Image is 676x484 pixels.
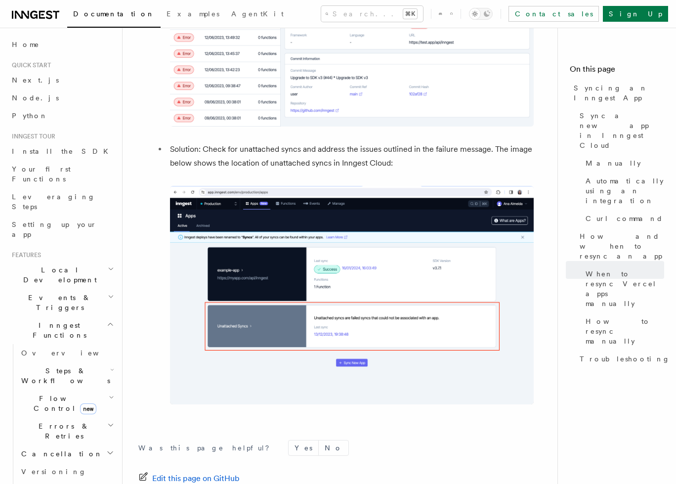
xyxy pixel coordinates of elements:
span: Features [8,251,41,259]
a: Node.js [8,89,116,107]
span: How and when to resync an app [580,231,664,261]
button: Toggle dark mode [469,8,493,20]
a: Automatically using an integration [582,172,664,210]
span: Your first Functions [12,165,71,183]
a: Sync a new app in Inngest Cloud [576,107,664,154]
span: Syncing an Inngest App [574,83,664,103]
button: Events & Triggers [8,289,116,316]
span: Setting up your app [12,220,97,238]
p: Was this page helpful? [138,443,276,453]
a: Curl command [582,210,664,227]
span: Steps & Workflows [17,366,110,386]
button: Flow Controlnew [17,390,116,417]
span: Inngest Functions [8,320,107,340]
span: How to resync manually [586,316,664,346]
span: Inngest tour [8,132,55,140]
span: Automatically using an integration [586,176,664,206]
span: Local Development [8,265,108,285]
button: No [319,440,348,455]
span: Overview [21,349,123,357]
button: Errors & Retries [17,417,116,445]
img: Inngest Cloud screen with unattached syncs [170,186,534,404]
a: Syncing an Inngest App [570,79,664,107]
span: Home [12,40,40,49]
a: Home [8,36,116,53]
a: Documentation [67,3,161,28]
span: Documentation [73,10,155,18]
span: new [80,403,96,414]
a: Troubleshooting [576,350,664,368]
kbd: ⌘K [403,9,417,19]
a: How to resync manually [582,312,664,350]
a: AgentKit [225,3,290,27]
span: Sync a new app in Inngest Cloud [580,111,664,150]
button: Cancellation [17,445,116,463]
span: Events & Triggers [8,293,108,312]
span: Curl command [586,214,663,223]
a: Setting up your app [8,216,116,243]
span: Errors & Retries [17,421,107,441]
a: Sign Up [603,6,668,22]
span: Versioning [21,468,86,476]
a: Next.js [8,71,116,89]
span: Examples [167,10,219,18]
button: Steps & Workflows [17,362,116,390]
span: When to resync Vercel apps manually [586,269,664,308]
p: Solution: Check for unattached syncs and address the issues outlined in the failure message. The ... [170,142,534,170]
span: Install the SDK [12,147,114,155]
h4: On this page [570,63,664,79]
button: Search...⌘K [321,6,423,22]
button: Local Development [8,261,116,289]
a: How and when to resync an app [576,227,664,265]
span: Leveraging Steps [12,193,95,211]
a: When to resync Vercel apps manually [582,265,664,312]
button: Yes [289,440,318,455]
span: Cancellation [17,449,103,459]
span: Manually [586,158,641,168]
a: Versioning [17,463,116,481]
span: Troubleshooting [580,354,670,364]
span: Node.js [12,94,59,102]
span: Python [12,112,48,120]
span: Next.js [12,76,59,84]
a: Examples [161,3,225,27]
a: Python [8,107,116,125]
a: Overview [17,344,116,362]
button: Inngest Functions [8,316,116,344]
a: Contact sales [508,6,599,22]
a: Leveraging Steps [8,188,116,216]
span: AgentKit [231,10,284,18]
span: Quick start [8,61,51,69]
span: Flow Control [17,394,109,413]
a: Install the SDK [8,142,116,160]
a: Your first Functions [8,160,116,188]
a: Manually [582,154,664,172]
